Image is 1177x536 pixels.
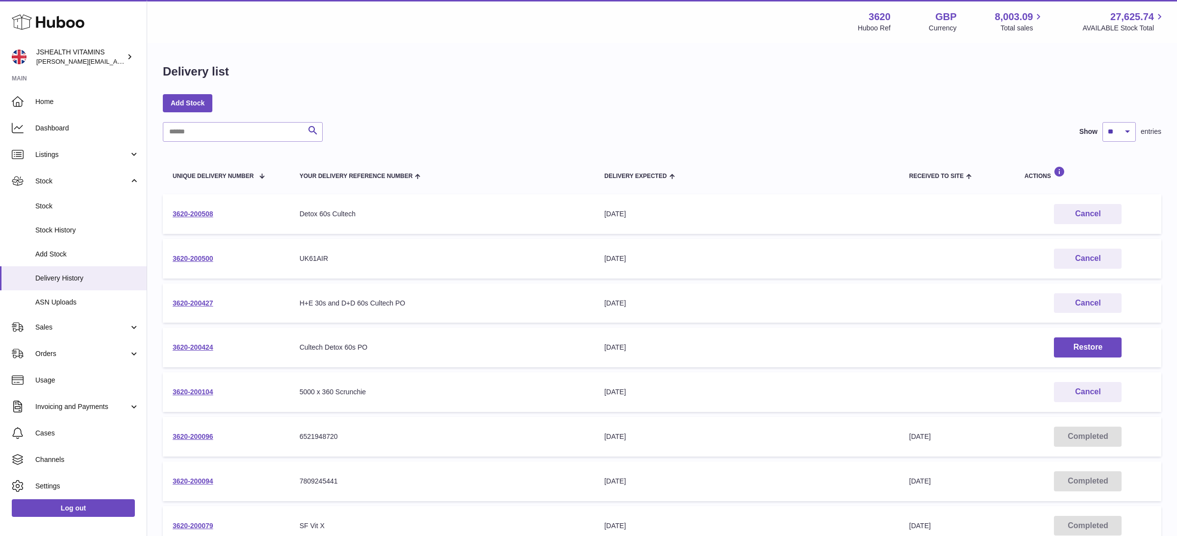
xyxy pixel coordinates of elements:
[35,429,139,438] span: Cases
[35,97,139,106] span: Home
[35,226,139,235] span: Stock History
[35,250,139,259] span: Add Stock
[163,94,212,112] a: Add Stock
[12,50,26,64] img: francesca@jshealthvitamins.com
[1110,10,1154,24] span: 27,625.74
[173,255,213,262] a: 3620-200500
[604,521,890,531] div: [DATE]
[1000,24,1044,33] span: Total sales
[300,343,585,352] div: Cultech Detox 60s PO
[604,432,890,441] div: [DATE]
[604,299,890,308] div: [DATE]
[300,209,585,219] div: Detox 60s Cultech
[12,499,135,517] a: Log out
[604,477,890,486] div: [DATE]
[35,402,129,411] span: Invoicing and Payments
[858,24,891,33] div: Huboo Ref
[1082,10,1165,33] a: 27,625.74 AVAILABLE Stock Total
[173,433,213,440] a: 3620-200096
[35,482,139,491] span: Settings
[909,173,964,179] span: Received to Site
[1054,204,1122,224] button: Cancel
[35,376,139,385] span: Usage
[869,10,891,24] strong: 3620
[995,10,1045,33] a: 8,003.09 Total sales
[604,209,890,219] div: [DATE]
[604,254,890,263] div: [DATE]
[300,173,413,179] span: Your Delivery Reference Number
[1082,24,1165,33] span: AVAILABLE Stock Total
[909,433,931,440] span: [DATE]
[173,522,213,530] a: 3620-200079
[909,522,931,530] span: [DATE]
[300,477,585,486] div: 7809245441
[1054,382,1122,402] button: Cancel
[35,455,139,464] span: Channels
[1054,337,1122,357] button: Restore
[35,124,139,133] span: Dashboard
[35,274,139,283] span: Delivery History
[300,254,585,263] div: UK61AIR
[35,150,129,159] span: Listings
[36,48,125,66] div: JSHEALTH VITAMINS
[36,57,197,65] span: [PERSON_NAME][EMAIL_ADDRESS][DOMAIN_NAME]
[1054,293,1122,313] button: Cancel
[1054,249,1122,269] button: Cancel
[995,10,1033,24] span: 8,003.09
[173,343,213,351] a: 3620-200424
[1024,166,1151,179] div: Actions
[604,173,666,179] span: Delivery Expected
[173,477,213,485] a: 3620-200094
[173,388,213,396] a: 3620-200104
[35,202,139,211] span: Stock
[35,177,129,186] span: Stock
[1079,127,1098,136] label: Show
[909,477,931,485] span: [DATE]
[163,64,229,79] h1: Delivery list
[173,299,213,307] a: 3620-200427
[35,323,129,332] span: Sales
[173,173,254,179] span: Unique Delivery Number
[300,432,585,441] div: 6521948720
[300,299,585,308] div: H+E 30s and D+D 60s Cultech PO
[300,521,585,531] div: SF Vit X
[300,387,585,397] div: 5000 x 360 Scrunchie
[35,298,139,307] span: ASN Uploads
[1141,127,1161,136] span: entries
[935,10,956,24] strong: GBP
[173,210,213,218] a: 3620-200508
[604,387,890,397] div: [DATE]
[929,24,957,33] div: Currency
[604,343,890,352] div: [DATE]
[35,349,129,358] span: Orders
